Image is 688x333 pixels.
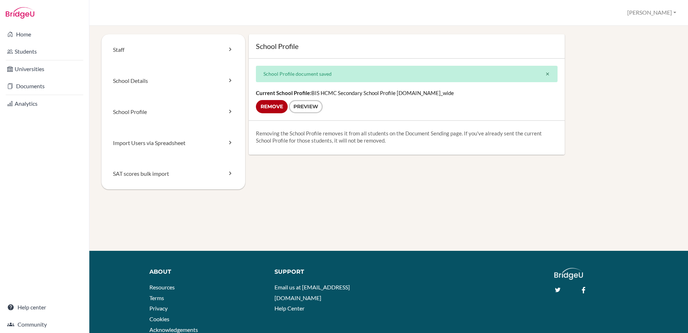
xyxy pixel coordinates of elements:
a: SAT scores bulk import [102,158,245,189]
a: Email us at [EMAIL_ADDRESS][DOMAIN_NAME] [274,284,350,301]
button: [PERSON_NAME] [624,6,679,19]
a: Documents [1,79,88,93]
a: Acknowledgements [149,326,198,333]
img: Bridge-U [6,7,34,19]
button: Close [538,66,557,82]
a: School Profile [102,96,245,128]
i: close [545,71,550,76]
h1: School Profile [256,41,558,51]
a: Community [1,317,88,332]
a: Staff [102,34,245,65]
input: Remove [256,100,288,113]
div: School Profile document saved [256,66,558,82]
div: BIS HCMC Secondary School Profile [DOMAIN_NAME]_wide [249,82,565,120]
a: Students [1,44,88,59]
a: Resources [149,284,175,290]
a: Terms [149,294,164,301]
a: Import Users via Spreadsheet [102,128,245,159]
a: Analytics [1,96,88,111]
p: Removing the School Profile removes it from all students on the Document Sending page. If you've ... [256,130,558,144]
img: logo_white@2x-f4f0deed5e89b7ecb1c2cc34c3e3d731f90f0f143d5ea2071677605dd97b5244.png [554,268,583,280]
a: Cookies [149,315,169,322]
div: Support [274,268,382,276]
a: Privacy [149,305,168,312]
a: Help center [1,300,88,314]
div: About [149,268,264,276]
a: School Details [102,65,245,96]
strong: Current School Profile: [256,90,311,96]
a: Home [1,27,88,41]
a: Help Center [274,305,305,312]
a: Preview [289,100,323,113]
a: Universities [1,62,88,76]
